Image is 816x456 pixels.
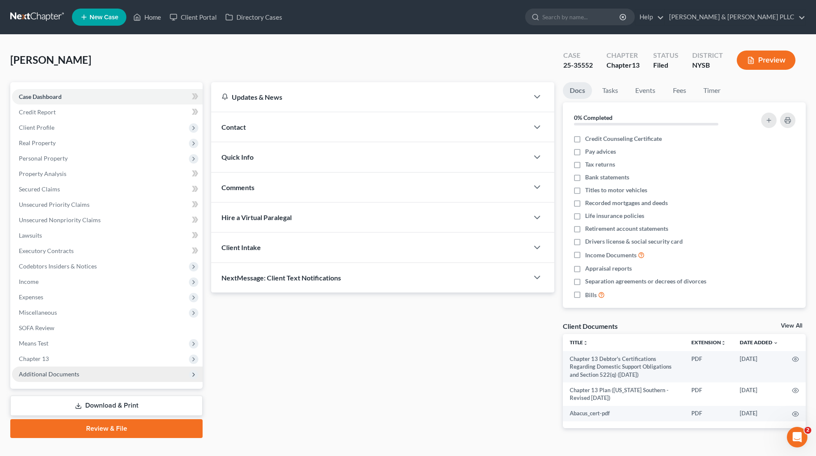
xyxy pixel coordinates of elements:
a: SOFA Review [12,320,203,336]
div: NYSB [692,60,723,70]
span: Quick Info [221,153,254,161]
a: Credit Report [12,104,203,120]
span: Unsecured Priority Claims [19,201,90,208]
a: Fees [666,82,693,99]
span: Executory Contracts [19,247,74,254]
div: Chapter [607,60,640,70]
span: NextMessage: Client Text Notifications [221,274,341,282]
span: Codebtors Insiders & Notices [19,262,97,270]
a: Titleunfold_more [570,339,588,346]
span: Income [19,278,39,285]
a: [PERSON_NAME] & [PERSON_NAME] PLLC [665,9,805,25]
a: Timer [696,82,727,99]
a: Date Added expand_more [740,339,778,346]
div: 25-35552 [563,60,593,70]
a: Client Portal [165,9,221,25]
td: Chapter 13 Debtor's Certifications Regarding Domestic Support Obligations and Section 522(q) ([DA... [563,351,684,382]
span: Bills [585,291,597,299]
td: PDF [684,406,733,421]
span: Property Analysis [19,170,66,177]
span: Real Property [19,139,56,146]
span: Miscellaneous [19,309,57,316]
span: Unsecured Nonpriority Claims [19,216,101,224]
td: [DATE] [733,351,785,382]
span: Client Intake [221,243,261,251]
span: Bank statements [585,173,629,182]
div: Filed [653,60,679,70]
div: Chapter [607,51,640,60]
span: 13 [632,61,640,69]
strong: 0% Completed [574,114,613,121]
span: Credit Report [19,108,56,116]
a: Help [635,9,664,25]
a: Directory Cases [221,9,287,25]
span: Titles to motor vehicles [585,186,647,194]
a: Tasks [595,82,625,99]
span: Chapter 13 [19,355,49,362]
a: View All [781,323,802,329]
span: Pay advices [585,147,616,156]
a: Events [628,82,662,99]
a: Extensionunfold_more [691,339,726,346]
span: Separation agreements or decrees of divorces [585,277,706,286]
span: Client Profile [19,124,54,131]
span: Income Documents [585,251,637,259]
iframe: Intercom live chat [787,427,807,447]
i: unfold_more [721,340,726,346]
td: Abacus_cert-pdf [563,406,684,421]
a: Review & File [10,419,203,438]
div: Updates & News [221,92,518,101]
td: Chapter 13 Plan ([US_STATE] Southern - Revised [DATE]) [563,382,684,406]
a: Case Dashboard [12,89,203,104]
a: Download & Print [10,396,203,416]
td: [DATE] [733,406,785,421]
a: Secured Claims [12,182,203,197]
span: Credit Counseling Certificate [585,134,662,143]
a: Unsecured Priority Claims [12,197,203,212]
td: [DATE] [733,382,785,406]
span: Drivers license & social security card [585,237,683,246]
span: Life insurance policies [585,212,644,220]
span: Retirement account statements [585,224,668,233]
a: Lawsuits [12,228,203,243]
span: Means Test [19,340,48,347]
span: Recorded mortgages and deeds [585,199,668,207]
span: New Case [90,14,118,21]
span: Expenses [19,293,43,301]
a: Property Analysis [12,166,203,182]
a: Home [129,9,165,25]
span: SOFA Review [19,324,54,331]
span: [PERSON_NAME] [10,54,91,66]
span: 2 [804,427,811,434]
span: Case Dashboard [19,93,62,100]
span: Hire a Virtual Paralegal [221,213,292,221]
div: Status [653,51,679,60]
a: Executory Contracts [12,243,203,259]
span: Contact [221,123,246,131]
span: Additional Documents [19,370,79,378]
span: Appraisal reports [585,264,632,273]
td: PDF [684,351,733,382]
span: Lawsuits [19,232,42,239]
a: Unsecured Nonpriority Claims [12,212,203,228]
i: unfold_more [583,340,588,346]
span: Tax returns [585,160,615,169]
i: expand_more [773,340,778,346]
input: Search by name... [542,9,621,25]
a: Docs [563,82,592,99]
span: Secured Claims [19,185,60,193]
span: Comments [221,183,254,191]
span: Personal Property [19,155,68,162]
div: Client Documents [563,322,618,331]
div: District [692,51,723,60]
td: PDF [684,382,733,406]
button: Preview [737,51,795,70]
div: Case [563,51,593,60]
